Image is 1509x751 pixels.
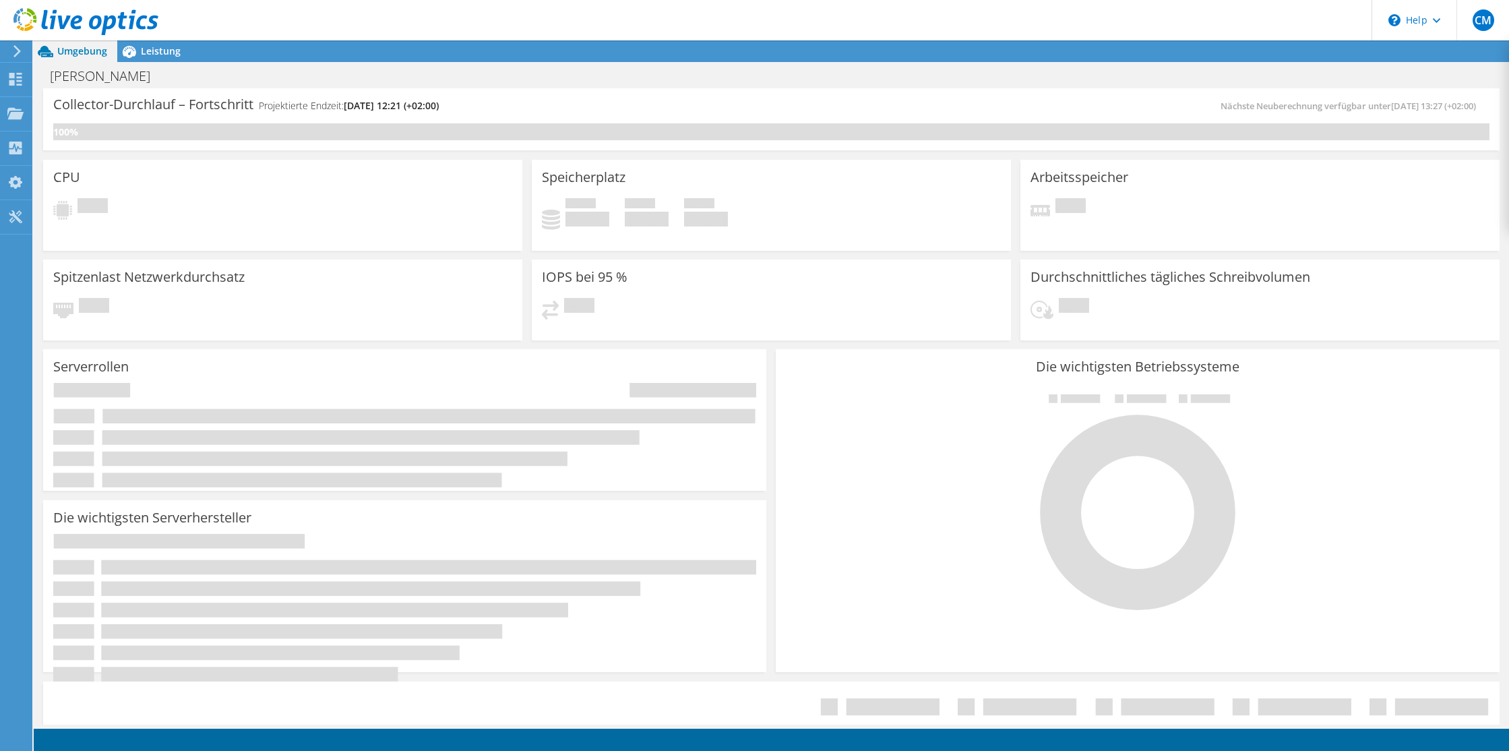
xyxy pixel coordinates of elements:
[786,359,1489,374] h3: Die wichtigsten Betriebssysteme
[625,198,655,212] span: Verfügbar
[684,212,728,227] h4: 0 GiB
[259,98,439,113] h4: Projektierte Endzeit:
[1030,270,1310,284] h3: Durchschnittliches tägliches Schreibvolumen
[565,198,596,212] span: Belegt
[1473,9,1494,31] span: CM
[1059,298,1089,316] span: Ausstehend
[57,44,107,57] span: Umgebung
[1055,198,1086,216] span: Ausstehend
[53,170,80,185] h3: CPU
[625,212,669,227] h4: 0 GiB
[564,298,594,316] span: Ausstehend
[53,270,245,284] h3: Spitzenlast Netzwerkdurchsatz
[53,359,129,374] h3: Serverrollen
[44,69,171,84] h1: [PERSON_NAME]
[78,198,108,216] span: Ausstehend
[684,198,714,212] span: Insgesamt
[565,212,609,227] h4: 0 GiB
[79,298,109,316] span: Ausstehend
[542,170,625,185] h3: Speicherplatz
[344,99,439,112] span: [DATE] 12:21 (+02:00)
[542,270,627,284] h3: IOPS bei 95 %
[1388,14,1400,26] svg: \n
[1221,100,1483,112] span: Nächste Neuberechnung verfügbar unter
[53,510,251,525] h3: Die wichtigsten Serverhersteller
[1030,170,1128,185] h3: Arbeitsspeicher
[1391,100,1476,112] span: [DATE] 13:27 (+02:00)
[141,44,181,57] span: Leistung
